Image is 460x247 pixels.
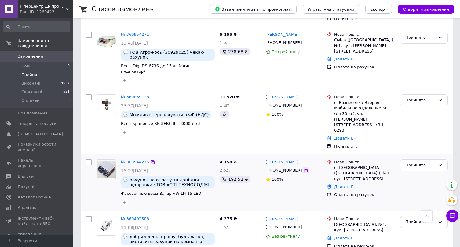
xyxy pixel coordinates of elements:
span: Інструменти веб-майстра та SEO [18,216,57,227]
a: № 360869128 [121,95,149,99]
a: Створити замовлення [392,7,454,11]
span: Каталог ProSale [18,194,51,200]
span: Нові [21,64,30,69]
span: Покупці [18,184,34,190]
span: 5 155 ₴ [220,32,237,37]
div: [PHONE_NUMBER] [265,101,303,109]
h1: Список замовлень [92,5,154,13]
span: Можливо перерахувати з ФГ (НДС) [130,112,209,117]
span: 0 [68,98,70,103]
span: рахунок на оплату та дані для відправки : ТОВ «СІТІ ТЕХНОЛОДЖІ СОЛЮШНС», ЄДРПОУ 45252047 ІПН 4525... [130,177,212,187]
span: 11:08[DATE] [121,225,148,230]
div: Прийнято [405,35,435,41]
a: Весы Digi DS-673S до 15 кг (один индикатор) [121,64,191,74]
a: № 360544275 [121,160,149,164]
span: Аналітика [18,205,39,210]
span: Панель управління [18,158,57,169]
img: Фото товару [97,32,116,51]
span: 4047 [61,81,70,86]
div: [PHONE_NUMBER] [265,39,303,47]
span: 521 [63,89,70,95]
img: Фото товару [97,95,116,114]
span: Замовлення та повідомлення [18,38,73,49]
span: Управління сайтом [18,231,57,242]
div: [PHONE_NUMBER] [265,223,303,231]
a: Фасовочные весы Вагар VW-LN 15 LED [121,191,201,196]
span: 4 158 ₴ [220,160,237,164]
span: 1 од. [220,40,230,45]
span: 100% [272,112,283,117]
span: Показники роботи компанії [18,142,57,153]
span: 0 [68,64,70,69]
a: Весы крановые ВК ЗЕВС III - 3000 до 3 т [121,121,204,126]
span: 13:49[DATE] [121,41,148,45]
button: Завантажити звіт по пром-оплаті [210,5,297,14]
a: [PERSON_NAME] [266,94,299,100]
div: Оплата на рахунок [334,64,395,70]
span: Без рейтингу [272,49,300,54]
div: Нова Пошта [334,159,395,165]
span: 23:30[DATE] [121,103,148,108]
a: [PERSON_NAME] [266,159,299,165]
div: Нова Пошта [334,94,395,100]
div: Нова Пошта [334,216,395,222]
img: :speech_balloon: [123,50,128,55]
span: 9 [68,72,70,78]
span: Управління статусами [308,7,354,12]
span: 11 520 ₴ [220,95,239,99]
a: Додати ЕН [334,57,356,61]
img: Фото товару [97,216,116,235]
a: Фото товару [97,216,116,236]
span: Завантажити звіт по пром-оплаті [215,6,292,12]
span: Створити замовлення [403,7,449,12]
span: Скасовані [21,89,42,95]
div: Післяплата [334,144,395,149]
img: Фото товару [97,161,116,178]
a: Додати ЕН [334,136,356,140]
span: Без рейтингу [272,234,300,238]
span: [DEMOGRAPHIC_DATA] [18,131,63,137]
img: :speech_balloon: [123,234,128,239]
span: Замовлення [18,54,43,59]
a: Фото товару [97,94,116,114]
span: 2 од. [220,168,230,173]
div: Оплата на рахунок [334,192,395,198]
div: Ваш ID: 1260423 [20,9,73,15]
span: 1 шт. [220,103,231,107]
span: 100% [272,177,283,182]
span: Виконані [21,81,40,86]
a: Фото товару [97,159,116,179]
a: № 360954271 [121,32,149,37]
div: Прийнято [405,219,435,225]
button: Чат з покупцем [446,210,458,222]
span: Товари та послуги [18,121,57,126]
a: № 360492588 [121,216,149,221]
span: Експорт [370,7,387,12]
span: Оплачені [21,98,41,103]
div: [PHONE_NUMBER] [265,166,303,174]
a: [PERSON_NAME] [266,32,299,38]
div: 192.52 ₴ [220,176,250,183]
span: Відгуки [18,174,34,179]
div: Прийнято [405,162,435,169]
button: Управління статусами [303,5,359,14]
img: :speech_balloon: [123,177,128,182]
span: 15:27[DATE] [121,168,148,173]
a: Додати ЕН [334,236,356,240]
div: Післяплата [334,16,395,22]
span: добрий день, прошу, будь ласка, виставити рахунок на компанію ПрАТ Лантманнен Акса, код 00378537 ... [130,234,212,244]
input: Пошук [3,21,70,32]
span: ТОВ Агро-Рось (30929025).Чекаю рахунок [130,50,212,60]
div: с. Вознесенка Вторая, Мобильное отделение №1 (до 30 кг), ул. [PERSON_NAME][STREET_ADDRESS], (ВН 6... [334,100,395,133]
div: с. [GEOGRAPHIC_DATA] ([GEOGRAPHIC_DATA].), №1: вул. [STREET_ADDRESS] [334,165,395,182]
a: Додати ЕН [334,184,356,189]
span: 1 од. [220,225,230,229]
div: Нова Пошта [334,32,395,37]
span: Гіперцентр Дніпро - ваги, складська техніка, банківське обладнання [20,4,66,9]
div: Прийнято [405,97,435,104]
button: Експорт [365,5,392,14]
a: [PERSON_NAME] [266,216,299,222]
span: Повідомлення [18,111,47,116]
